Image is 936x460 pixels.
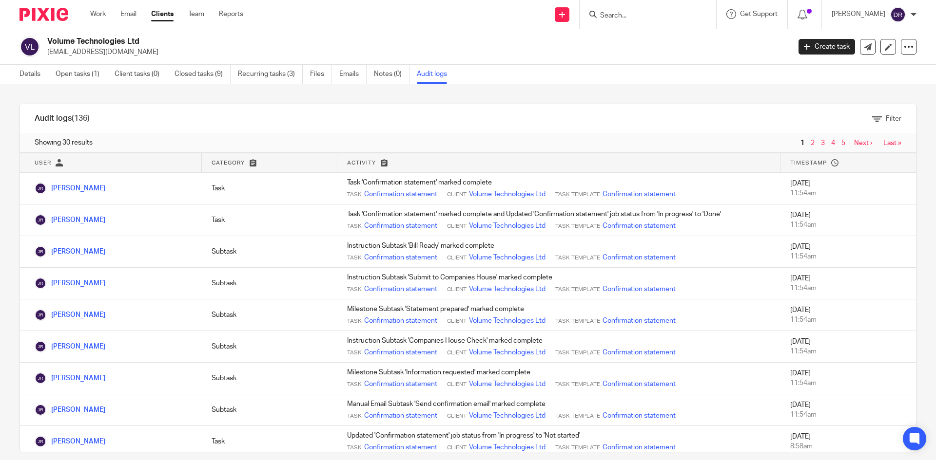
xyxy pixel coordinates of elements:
span: Client [447,381,467,388]
span: Get Support [740,11,778,18]
a: Confirmation statement [603,411,676,421]
a: Confirmation statement [603,348,676,357]
a: [PERSON_NAME] [35,280,105,287]
a: [PERSON_NAME] [35,343,105,350]
input: Search [599,12,687,20]
img: svg%3E [19,37,40,57]
a: Open tasks (1) [56,65,107,84]
a: Confirmation statement [364,442,437,452]
span: Task [347,286,362,294]
span: Showing 30 results [35,138,93,147]
div: 11:54am [790,283,906,293]
div: 11:54am [790,315,906,325]
a: Confirmation statement [603,379,676,389]
a: Confirmation statement [364,348,437,357]
a: Volume Technologies Ltd [469,411,546,421]
a: Recurring tasks (3) [238,65,303,84]
span: Client [447,317,467,325]
span: Task Template [555,381,600,388]
div: 11:54am [790,220,906,230]
p: [PERSON_NAME] [832,9,885,19]
span: Task [347,222,362,230]
a: Confirmation statement [364,411,437,421]
span: Activity [347,160,376,166]
td: Task [202,426,337,458]
a: Confirmation statement [603,253,676,262]
span: User [35,160,51,166]
h1: Audit logs [35,113,90,124]
span: Task [347,317,362,325]
a: Emails [339,65,367,84]
td: [DATE] [780,299,916,331]
td: Instruction Subtask 'Bill Ready' marked complete [337,236,780,268]
td: [DATE] [780,236,916,268]
a: Confirmation statement [364,284,437,294]
span: Task Template [555,222,600,230]
a: 3 [821,140,825,147]
span: Task Template [555,191,600,199]
a: Volume Technologies Ltd [469,284,546,294]
td: [DATE] [780,426,916,458]
a: Confirmation statement [364,316,437,326]
a: Volume Technologies Ltd [469,348,546,357]
span: Client [447,222,467,230]
a: 4 [831,140,835,147]
span: Client [447,191,467,199]
td: Subtask [202,268,337,299]
a: Confirmation statement [603,284,676,294]
div: 11:54am [790,378,906,388]
span: 1 [798,137,807,149]
div: 8:58am [790,442,906,451]
a: 2 [811,140,815,147]
a: Team [188,9,204,19]
a: Volume Technologies Ltd [469,253,546,262]
td: Manual Email Subtask 'Send confirmation email' marked complete [337,394,780,426]
a: Confirmation statement [364,379,437,389]
a: Client tasks (0) [115,65,167,84]
a: [PERSON_NAME] [35,438,105,445]
td: [DATE] [780,173,916,204]
div: 11:54am [790,347,906,356]
a: [PERSON_NAME] [35,375,105,382]
a: Next › [854,140,872,147]
span: Client [447,349,467,357]
a: Details [19,65,48,84]
span: Task [347,191,362,199]
td: Instruction Subtask 'Companies House Check' marked complete [337,331,780,363]
span: Timestamp [790,160,827,166]
img: James Richards [35,372,46,384]
td: Subtask [202,299,337,331]
span: Task [347,349,362,357]
a: Volume Technologies Ltd [469,189,546,199]
span: Client [447,286,467,294]
span: Client [447,444,467,452]
a: Confirmation statement [603,189,676,199]
a: [PERSON_NAME] [35,217,105,223]
span: Client [447,254,467,262]
span: Task Template [555,444,600,452]
a: Confirmation statement [603,221,676,231]
td: Task 'Confirmation statement' marked complete and Updated 'Confirmation statement' job status fro... [337,204,780,236]
a: Email [120,9,136,19]
a: Files [310,65,332,84]
img: James Richards [35,277,46,289]
div: 11:54am [790,188,906,198]
div: 11:54am [790,252,906,261]
a: Create task [799,39,855,55]
a: Volume Technologies Ltd [469,379,546,389]
td: Instruction Subtask 'Submit to Companies House' marked complete [337,268,780,299]
td: [DATE] [780,204,916,236]
a: Confirmation statement [364,253,437,262]
img: James Richards [35,214,46,226]
img: James Richards [35,246,46,258]
td: Milestone Subtask 'Statement prepared' marked complete [337,299,780,331]
span: Task Template [555,412,600,420]
a: Confirmation statement [603,442,676,452]
img: James Richards [35,436,46,447]
td: Task [202,173,337,204]
td: Task 'Confirmation statement' marked complete [337,173,780,204]
a: Confirmation statement [603,316,676,326]
td: Subtask [202,331,337,363]
a: Last » [883,140,901,147]
a: Notes (0) [374,65,409,84]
